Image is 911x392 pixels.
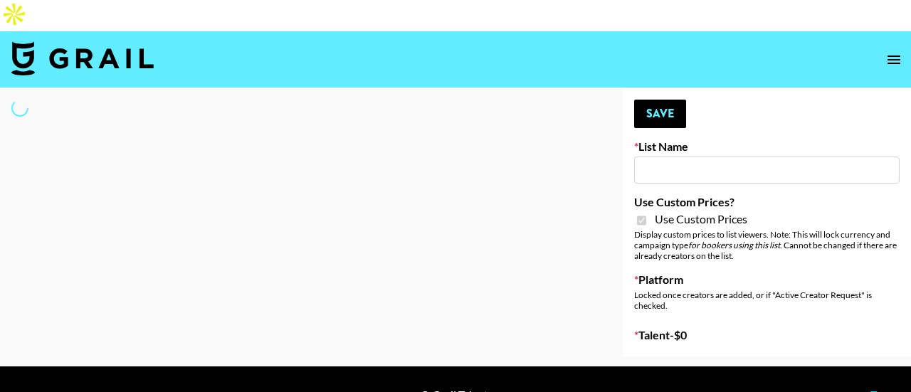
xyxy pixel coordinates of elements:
div: Locked once creators are added, or if "Active Creator Request" is checked. [634,290,900,311]
button: Save [634,100,686,128]
label: Talent - $ 0 [634,328,900,342]
label: Use Custom Prices? [634,195,900,209]
label: List Name [634,139,900,154]
em: for bookers using this list [688,240,780,250]
div: Display custom prices to list viewers. Note: This will lock currency and campaign type . Cannot b... [634,229,900,261]
img: Grail Talent [11,41,154,75]
button: open drawer [880,46,908,74]
span: Use Custom Prices [655,212,747,226]
label: Platform [634,272,900,287]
